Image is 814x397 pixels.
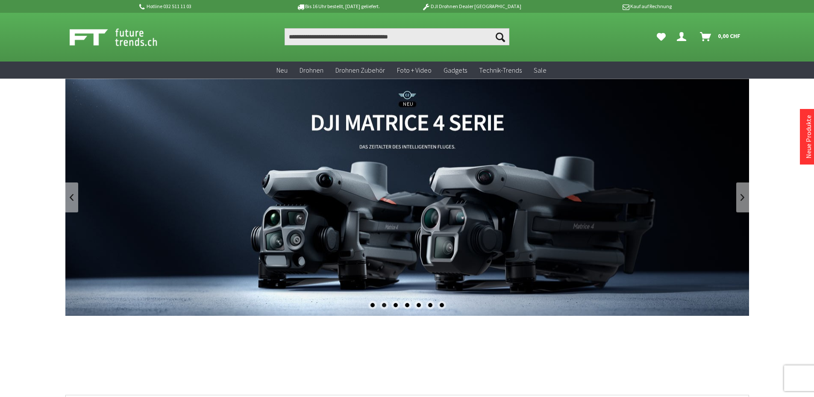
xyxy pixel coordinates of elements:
[65,79,749,316] a: DJI Matrice 4 Enterprise Drohnen Serie - M4T und M4E
[528,62,552,79] a: Sale
[414,301,423,309] div: 5
[718,29,741,43] span: 0,00 CHF
[438,301,446,309] div: 7
[491,28,509,45] button: Suchen
[673,28,693,45] a: Dein Konto
[534,66,547,74] span: Sale
[70,26,176,48] img: Shop Futuretrends - zur Startseite wechseln
[473,62,528,79] a: Technik-Trends
[538,1,672,12] p: Kauf auf Rechnung
[285,28,509,45] input: Produkt, Marke, Kategorie, EAN, Artikelnummer…
[391,301,400,309] div: 3
[804,115,813,159] a: Neue Produkte
[270,62,294,79] a: Neu
[294,62,329,79] a: Drohnen
[696,28,745,45] a: Warenkorb
[403,301,411,309] div: 4
[335,66,385,74] span: Drohnen Zubehör
[652,28,670,45] a: Meine Favoriten
[138,1,271,12] p: Hotline 032 511 11 03
[438,62,473,79] a: Gadgets
[276,66,288,74] span: Neu
[329,62,391,79] a: Drohnen Zubehör
[380,301,388,309] div: 2
[271,1,405,12] p: Bis 16 Uhr bestellt, [DATE] geliefert.
[426,301,435,309] div: 6
[444,66,467,74] span: Gadgets
[479,66,522,74] span: Technik-Trends
[300,66,323,74] span: Drohnen
[391,62,438,79] a: Foto + Video
[368,301,377,309] div: 1
[397,66,432,74] span: Foto + Video
[405,1,538,12] p: DJI Drohnen Dealer [GEOGRAPHIC_DATA]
